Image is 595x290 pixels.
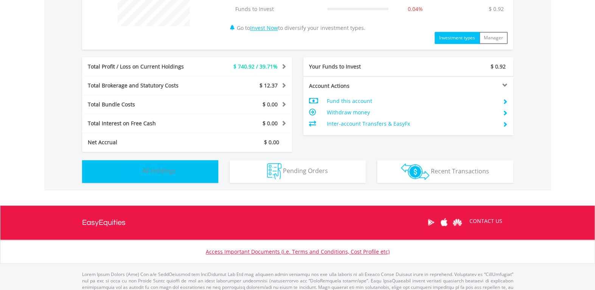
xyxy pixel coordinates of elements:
[264,139,279,146] span: $ 0.00
[124,163,141,179] img: holdings-wht.png
[464,210,508,232] a: CONTACT US
[82,101,205,108] div: Total Bundle Costs
[491,63,506,70] span: $ 0.92
[392,2,438,17] td: 0.04%
[479,32,508,44] button: Manager
[82,160,218,183] button: All Holdings
[424,210,438,234] a: Google Play
[431,167,489,175] span: Recent Transactions
[263,101,278,108] span: $ 0.00
[230,160,366,183] button: Pending Orders
[231,2,323,17] td: Funds to Invest
[82,120,205,127] div: Total Interest on Free Cash
[438,210,451,234] a: Apple
[142,167,176,175] span: All Holdings
[263,120,278,127] span: $ 0.00
[326,107,496,118] td: Withdraw money
[283,167,328,175] span: Pending Orders
[401,163,429,180] img: transactions-zar-wht.png
[267,163,281,179] img: pending_instructions-wht.png
[259,82,278,89] span: $ 12.37
[303,82,409,90] div: Account Actions
[377,160,513,183] button: Recent Transactions
[326,95,496,107] td: Fund this account
[82,139,205,146] div: Net Accrual
[233,63,278,70] span: $ 740.92 / 39.71%
[303,63,409,70] div: Your Funds to Invest
[82,82,205,89] div: Total Brokerage and Statutory Costs
[451,210,464,234] a: Huawei
[82,63,205,70] div: Total Profit / Loss on Current Holdings
[82,206,126,240] a: EasyEquities
[326,118,496,129] td: Inter-account Transfers & EasyFx
[250,24,278,31] a: Invest Now
[485,2,508,17] td: $ 0.92
[206,248,390,255] a: Access Important Documents (i.e. Terms and Conditions, Cost Profile etc)
[435,32,480,44] button: Investment types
